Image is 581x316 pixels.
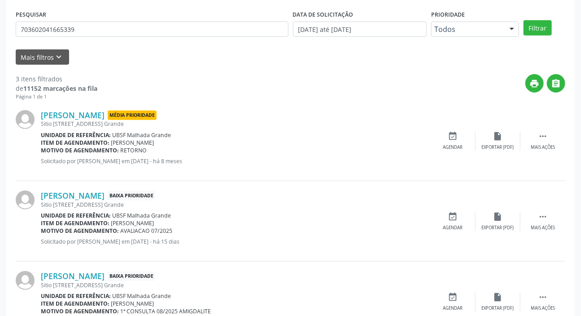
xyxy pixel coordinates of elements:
p: Solicitado por [PERSON_NAME] em [DATE] - há 15 dias [41,238,431,245]
div: Exportar (PDF) [482,144,514,151]
b: Item de agendamento: [41,300,109,307]
div: Sitio [STREET_ADDRESS] Grande [41,201,431,209]
b: Item de agendamento: [41,139,109,147]
label: PESQUISAR [16,8,46,22]
span: RETORNO [121,147,147,154]
b: Motivo de agendamento: [41,307,119,315]
label: DATA DE SOLICITAÇÃO [293,8,354,22]
a: [PERSON_NAME] [41,191,105,200]
span: 1ª CONSULTA 08/2025 AMIGDALITE [121,307,211,315]
img: img [16,110,35,129]
i: insert_drive_file [493,131,503,141]
b: Unidade de referência: [41,212,111,219]
div: Página 1 de 1 [16,93,97,101]
i: insert_drive_file [493,212,503,222]
strong: 11152 marcações na fila [23,84,97,93]
span: Baixa Prioridade [108,271,155,281]
button: Mais filtroskeyboard_arrow_down [16,49,69,65]
span: UBSF Malhada Grande [113,131,171,139]
p: Solicitado por [PERSON_NAME] em [DATE] - há 8 meses [41,157,431,165]
span: Baixa Prioridade [108,191,155,200]
span: UBSF Malhada Grande [113,292,171,300]
span: [PERSON_NAME] [111,300,154,307]
input: Nome, CNS [16,22,288,37]
div: de [16,84,97,93]
b: Motivo de agendamento: [41,147,119,154]
span: UBSF Malhada Grande [113,212,171,219]
button: Filtrar [524,20,552,36]
input: Selecione um intervalo [293,22,427,37]
b: Unidade de referência: [41,131,111,139]
a: [PERSON_NAME] [41,110,105,120]
i:  [538,131,548,141]
span: Média Prioridade [108,111,157,120]
div: Mais ações [531,225,555,231]
i: insert_drive_file [493,292,503,302]
a: [PERSON_NAME] [41,271,105,281]
button: print [525,74,544,93]
i: event_available [448,292,458,302]
b: Item de agendamento: [41,219,109,227]
i: event_available [448,131,458,141]
div: Agendar [443,225,463,231]
label: Prioridade [431,8,465,22]
i: print [530,79,540,89]
img: img [16,271,35,290]
span: Todos [434,25,501,34]
b: Unidade de referência: [41,292,111,300]
div: Sitio [STREET_ADDRESS] Grande [41,281,431,289]
button:  [547,74,565,93]
div: Agendar [443,305,463,312]
div: Exportar (PDF) [482,225,514,231]
i: keyboard_arrow_down [54,52,64,62]
i:  [538,292,548,302]
div: 3 itens filtrados [16,74,97,84]
img: img [16,191,35,209]
i:  [551,79,561,89]
b: Motivo de agendamento: [41,227,119,235]
span: AVALIACAO 07/2025 [121,227,173,235]
div: Mais ações [531,305,555,312]
i: event_available [448,212,458,222]
div: Sitio [STREET_ADDRESS] Grande [41,120,431,128]
i:  [538,212,548,222]
div: Agendar [443,144,463,151]
div: Exportar (PDF) [482,305,514,312]
span: [PERSON_NAME] [111,139,154,147]
span: [PERSON_NAME] [111,219,154,227]
div: Mais ações [531,144,555,151]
